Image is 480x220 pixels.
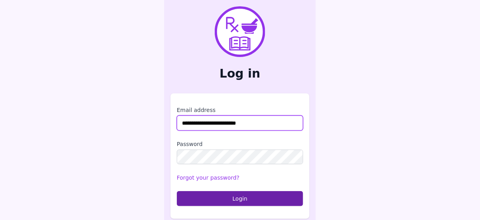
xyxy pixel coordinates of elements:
h2: Log in [171,66,309,81]
label: Password [177,140,303,148]
button: Login [177,191,303,206]
label: Email address [177,106,303,114]
a: Forgot your password? [177,174,240,181]
img: PharmXellence Logo [215,6,265,57]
